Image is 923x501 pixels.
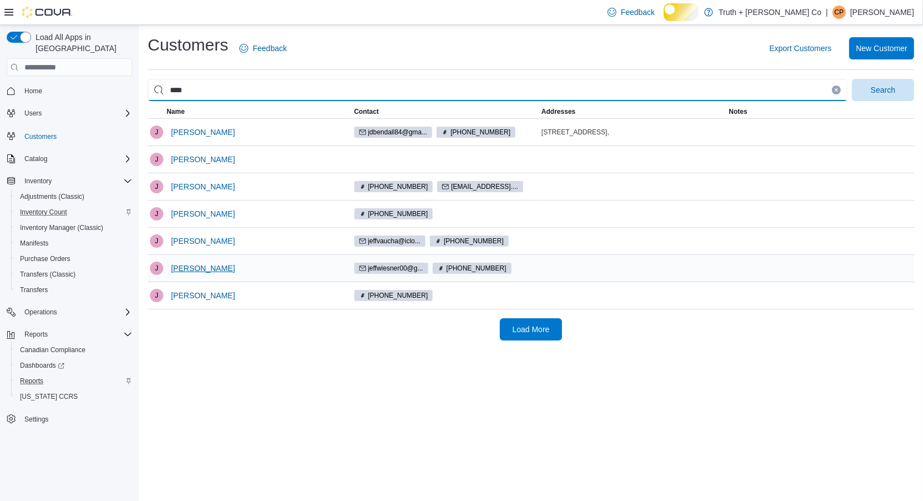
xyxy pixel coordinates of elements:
[24,132,57,141] span: Customers
[20,152,132,166] span: Catalog
[513,324,550,335] span: Load More
[150,153,163,166] div: Jeff
[20,254,71,263] span: Purchase Orders
[2,128,137,144] button: Customers
[368,127,428,137] span: jdbendall84@gma...
[155,207,158,221] span: J
[11,267,137,282] button: Transfers (Classic)
[16,283,132,297] span: Transfers
[430,236,509,247] span: (306) 502-5801
[20,361,64,370] span: Dashboards
[16,221,108,234] a: Inventory Manager (Classic)
[354,263,428,274] span: jeffwiesner00@g...
[171,208,235,219] span: [PERSON_NAME]
[500,318,562,340] button: Load More
[16,206,132,219] span: Inventory Count
[20,84,132,98] span: Home
[11,189,137,204] button: Adjustments (Classic)
[437,127,515,138] span: (250) 216-4083
[20,305,132,319] span: Operations
[354,107,379,116] span: Contact
[171,181,235,192] span: [PERSON_NAME]
[354,208,433,219] span: (778) 345-5659
[2,304,137,320] button: Operations
[20,208,67,217] span: Inventory Count
[437,181,523,192] span: jeefovic@gmail....
[16,374,132,388] span: Reports
[16,221,132,234] span: Inventory Manager (Classic)
[22,7,72,18] img: Cova
[155,180,158,193] span: J
[167,257,239,279] button: [PERSON_NAME]
[16,283,52,297] a: Transfers
[729,107,748,116] span: Notes
[20,152,52,166] button: Catalog
[171,290,235,301] span: [PERSON_NAME]
[16,190,132,203] span: Adjustments (Classic)
[150,180,163,193] div: Jeff
[24,177,52,186] span: Inventory
[20,107,46,120] button: Users
[20,328,52,341] button: Reports
[20,130,61,143] a: Customers
[24,330,48,339] span: Reports
[354,181,433,192] span: (587) 500-6111
[7,78,132,456] nav: Complex example
[11,342,137,358] button: Canadian Compliance
[20,223,103,232] span: Inventory Manager (Classic)
[20,174,132,188] span: Inventory
[167,230,239,252] button: [PERSON_NAME]
[765,37,836,59] button: Export Customers
[150,262,163,275] div: Jeff
[155,289,158,302] span: J
[832,86,841,94] button: Clear input
[24,109,42,118] span: Users
[368,236,421,246] span: jeffvaucha@iclo...
[150,207,163,221] div: Jeff
[16,252,132,265] span: Purchase Orders
[16,343,90,357] a: Canadian Compliance
[11,389,137,404] button: [US_STATE] CCRS
[16,190,89,203] a: Adjustments (Classic)
[20,305,62,319] button: Operations
[167,107,185,116] span: Name
[24,154,47,163] span: Catalog
[11,373,137,389] button: Reports
[2,106,137,121] button: Users
[16,343,132,357] span: Canadian Compliance
[155,126,158,139] span: J
[11,236,137,251] button: Manifests
[444,236,504,246] span: [PHONE_NUMBER]
[11,220,137,236] button: Inventory Manager (Classic)
[368,263,423,273] span: jeffwiesner00@g...
[433,263,511,274] span: (250) 818-5360
[24,415,48,424] span: Settings
[354,290,433,301] span: (250) 891-5407
[16,237,132,250] span: Manifests
[719,6,821,19] p: Truth + [PERSON_NAME] Co
[16,359,69,372] a: Dashboards
[832,6,846,19] div: Cindy Pendergast
[451,182,518,192] span: [EMAIL_ADDRESS]....
[368,290,428,300] span: [PHONE_NUMBER]
[171,154,235,165] span: [PERSON_NAME]
[16,252,75,265] a: Purchase Orders
[24,308,57,317] span: Operations
[850,6,914,19] p: [PERSON_NAME]
[20,413,53,426] a: Settings
[826,6,828,19] p: |
[20,107,132,120] span: Users
[20,174,56,188] button: Inventory
[871,84,895,96] span: Search
[2,411,137,427] button: Settings
[150,126,163,139] div: Jeff
[11,358,137,373] a: Dashboards
[2,327,137,342] button: Reports
[16,374,48,388] a: Reports
[16,390,132,403] span: Washington CCRS
[621,7,655,18] span: Feedback
[20,192,84,201] span: Adjustments (Classic)
[150,289,163,302] div: Jeff
[155,262,158,275] span: J
[664,3,699,21] input: Dark Mode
